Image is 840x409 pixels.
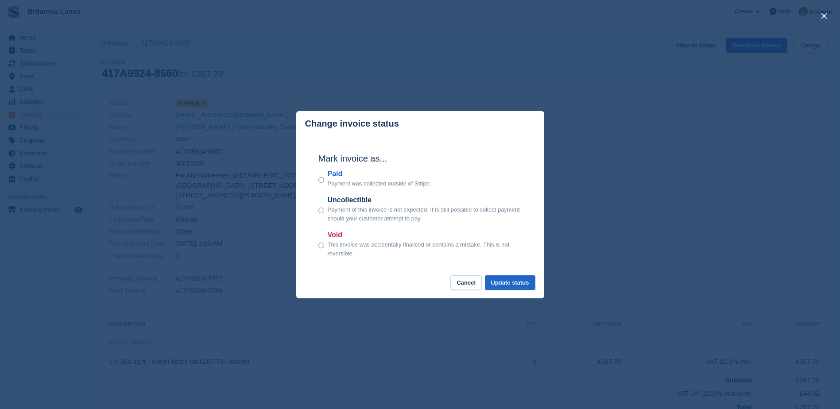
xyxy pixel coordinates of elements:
[328,230,522,240] label: Void
[450,275,482,290] button: Cancel
[328,205,522,223] p: Payment of this invoice is not expected. It is still possible to collect payment should your cust...
[328,240,522,258] p: This invoice was accidentally finalised or contains a mistake. This is not reversible.
[328,179,431,188] p: Payment was collected outside of Stripe.
[318,152,522,165] h2: Mark invoice as...
[485,275,535,290] button: Update status
[305,119,399,129] p: Change invoice status
[817,9,831,23] button: close
[328,195,522,205] label: Uncollectible
[328,169,431,179] label: Paid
